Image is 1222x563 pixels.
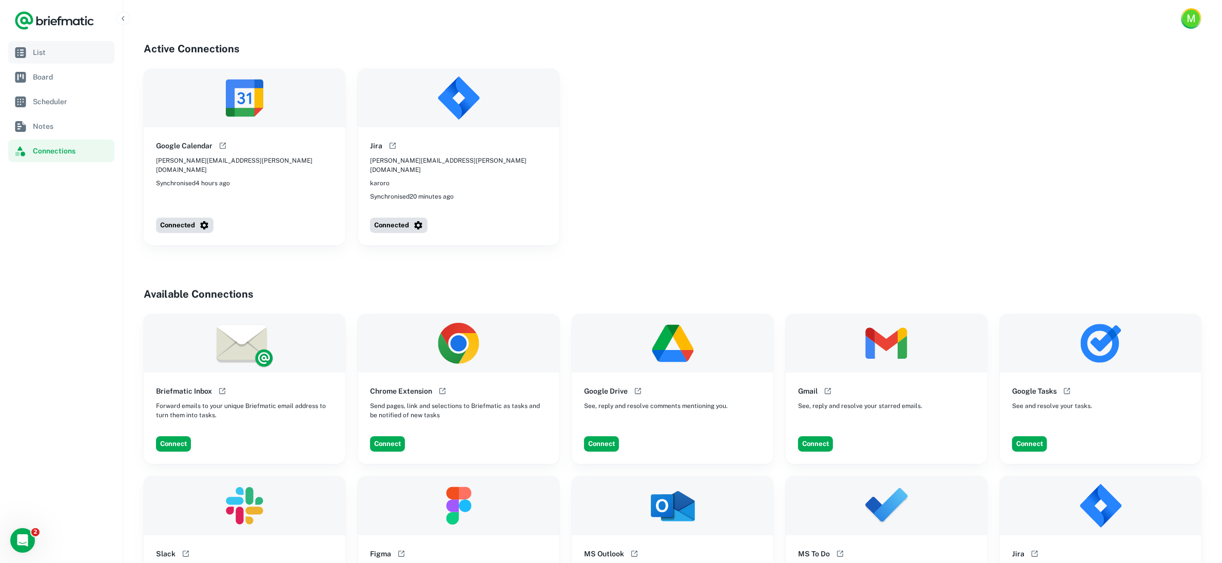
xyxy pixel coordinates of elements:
span: [PERSON_NAME][EMAIL_ADDRESS][PERSON_NAME][DOMAIN_NAME] [370,156,547,174]
button: Open help documentation [436,385,449,397]
h6: Jira [1012,548,1024,559]
img: Google Drive [572,314,773,373]
span: Notes [33,121,110,132]
button: Open help documentation [632,385,644,397]
h6: Gmail [798,385,818,397]
span: 2 [31,528,40,536]
a: Scheduler [8,90,114,113]
h6: Chrome Extension [370,385,432,397]
img: Jira [358,69,559,127]
button: Connect [156,436,191,452]
span: karoro [370,179,390,188]
button: Open help documentation [217,140,229,152]
span: See, reply and resolve your starred emails. [798,401,922,411]
a: Notes [8,115,114,138]
button: Open help documentation [180,548,192,560]
span: [PERSON_NAME][EMAIL_ADDRESS][PERSON_NAME][DOMAIN_NAME] [156,156,333,174]
a: Logo [14,10,94,31]
button: Account button [1181,8,1201,29]
h6: Figma [370,548,391,559]
img: Gmail [786,314,987,373]
button: Connected [370,218,428,233]
h6: Briefmatic Inbox [156,385,212,397]
h6: Jira [370,140,382,151]
img: MS Outlook [572,476,773,535]
img: Figma [358,476,559,535]
a: Connections [8,140,114,162]
h4: Active Connections [144,41,1201,56]
button: Open help documentation [822,385,834,397]
h6: MS To Do [798,548,830,559]
span: Synchronised 4 hours ago [156,179,230,188]
button: Connect [370,436,405,452]
button: Open help documentation [834,548,846,560]
span: See, reply and resolve comments mentioning you. [584,401,728,411]
h6: Google Tasks [1012,385,1057,397]
button: Connect [584,436,619,452]
div: M [1182,10,1200,27]
span: Forward emails to your unique Briefmatic email address to turn them into tasks. [156,401,333,420]
h6: Slack [156,548,176,559]
button: Open help documentation [628,548,641,560]
span: Board [33,71,110,83]
img: Google Tasks [1000,314,1201,373]
button: Open help documentation [1061,385,1073,397]
h6: Google Drive [584,385,628,397]
span: Send pages, link and selections to Briefmatic as tasks and be notified of new tasks [370,401,547,420]
img: Chrome Extension [358,314,559,373]
iframe: Intercom live chat [10,528,35,553]
button: Open help documentation [395,548,408,560]
img: MS To Do [786,476,987,535]
span: List [33,47,110,58]
img: Jira [1000,476,1201,535]
span: Synchronised 20 minutes ago [370,192,454,201]
button: Connected [156,218,214,233]
h4: Available Connections [144,286,1201,302]
h6: Google Calendar [156,140,212,151]
button: Open help documentation [1029,548,1041,560]
button: Connect [798,436,833,452]
button: Connect [1012,436,1047,452]
span: Connections [33,145,110,157]
img: Google Calendar [144,69,345,127]
img: Briefmatic Inbox [144,314,345,373]
h6: MS Outlook [584,548,624,559]
button: Open help documentation [386,140,399,152]
img: Slack [144,476,345,535]
span: Scheduler [33,96,110,107]
a: List [8,41,114,64]
button: Open help documentation [216,385,228,397]
span: See and resolve your tasks. [1012,401,1092,411]
a: Board [8,66,114,88]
